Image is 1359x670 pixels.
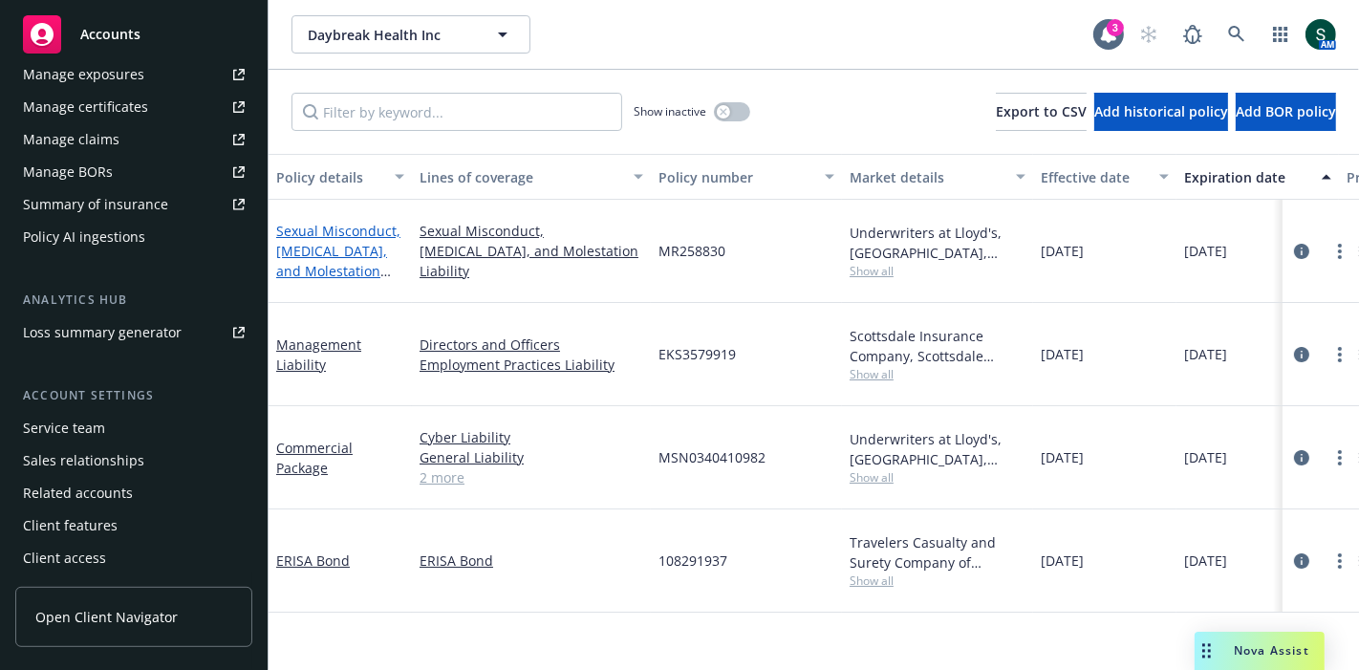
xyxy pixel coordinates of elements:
span: Add BOR policy [1236,102,1336,120]
a: Manage exposures [15,59,252,90]
button: Add BOR policy [1236,93,1336,131]
a: General Liability [420,447,643,467]
a: Directors and Officers [420,335,643,355]
a: Switch app [1262,15,1300,54]
a: Summary of insurance [15,189,252,220]
span: Show all [850,263,1025,279]
span: 108291937 [658,551,727,571]
span: Daybreak Health Inc [308,25,473,45]
div: Policy details [276,167,383,187]
a: ERISA Bond [420,551,643,571]
a: Start snowing [1130,15,1168,54]
button: Daybreak Health Inc [291,15,530,54]
div: Analytics hub [15,291,252,310]
a: Manage BORs [15,157,252,187]
a: Management Liability [276,335,361,374]
span: Open Client Navigator [35,607,178,627]
a: Manage certificates [15,92,252,122]
div: Service team [23,413,105,443]
span: Show all [850,469,1025,486]
button: Expiration date [1176,154,1339,200]
span: MSN0340410982 [658,447,766,467]
div: Policy number [658,167,813,187]
a: Sales relationships [15,445,252,476]
a: Commercial Package [276,439,353,477]
div: Manage claims [23,124,119,155]
button: Lines of coverage [412,154,651,200]
a: more [1328,446,1351,469]
span: EKS3579919 [658,344,736,364]
span: [DATE] [1184,447,1227,467]
input: Filter by keyword... [291,93,622,131]
a: Sexual Misconduct, [MEDICAL_DATA], and Molestation Liability [420,221,643,281]
a: Loss summary generator [15,317,252,348]
button: Add historical policy [1094,93,1228,131]
div: Manage exposures [23,59,144,90]
div: Loss summary generator [23,317,182,348]
div: Expiration date [1184,167,1310,187]
span: [DATE] [1041,241,1084,261]
button: Nova Assist [1195,632,1325,670]
a: more [1328,550,1351,573]
span: Add historical policy [1094,102,1228,120]
span: Show all [850,573,1025,589]
a: Employment Practices Liability [420,355,643,375]
div: Policy AI ingestions [23,222,145,252]
span: Export to CSV [996,102,1087,120]
div: Account settings [15,386,252,405]
a: Related accounts [15,478,252,508]
div: Underwriters at Lloyd's, [GEOGRAPHIC_DATA], [PERSON_NAME] of [GEOGRAPHIC_DATA], RT Specialty Insu... [850,223,1025,263]
div: Travelers Casualty and Surety Company of America, Travelers Insurance [850,532,1025,573]
div: Drag to move [1195,632,1219,670]
span: MR258830 [658,241,725,261]
div: Manage certificates [23,92,148,122]
a: circleInformation [1290,550,1313,573]
img: photo [1305,19,1336,50]
div: Lines of coverage [420,167,622,187]
span: [DATE] [1041,551,1084,571]
a: Cyber Liability [420,427,643,447]
span: Nova Assist [1234,642,1309,659]
div: Client features [23,510,118,541]
button: Effective date [1033,154,1176,200]
a: more [1328,343,1351,366]
span: [DATE] [1041,447,1084,467]
a: 2 more [420,467,643,487]
a: Search [1218,15,1256,54]
a: Policy AI ingestions [15,222,252,252]
div: Scottsdale Insurance Company, Scottsdale Insurance Company (Nationwide), RT Specialty Insurance S... [850,326,1025,366]
div: Summary of insurance [23,189,168,220]
button: Policy number [651,154,842,200]
a: more [1328,240,1351,263]
a: circleInformation [1290,240,1313,263]
div: Client access [23,543,106,573]
span: Show inactive [634,103,706,119]
span: Accounts [80,27,140,42]
div: Related accounts [23,478,133,508]
div: Market details [850,167,1004,187]
button: Policy details [269,154,412,200]
a: ERISA Bond [276,551,350,570]
a: Manage claims [15,124,252,155]
span: [DATE] [1184,551,1227,571]
div: Effective date [1041,167,1148,187]
div: Manage BORs [23,157,113,187]
div: Underwriters at Lloyd's, [GEOGRAPHIC_DATA], [PERSON_NAME] of [GEOGRAPHIC_DATA], RT Specialty Insu... [850,429,1025,469]
a: Sexual Misconduct, [MEDICAL_DATA], and Molestation Liability [276,222,400,300]
a: circleInformation [1290,446,1313,469]
div: 3 [1107,19,1124,36]
a: circleInformation [1290,343,1313,366]
button: Market details [842,154,1033,200]
a: Report a Bug [1174,15,1212,54]
span: [DATE] [1184,241,1227,261]
span: [DATE] [1184,344,1227,364]
div: Sales relationships [23,445,144,476]
a: Client access [15,543,252,573]
a: Client features [15,510,252,541]
a: Accounts [15,8,252,61]
a: Service team [15,413,252,443]
span: [DATE] [1041,344,1084,364]
span: Show all [850,366,1025,382]
button: Export to CSV [996,93,1087,131]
